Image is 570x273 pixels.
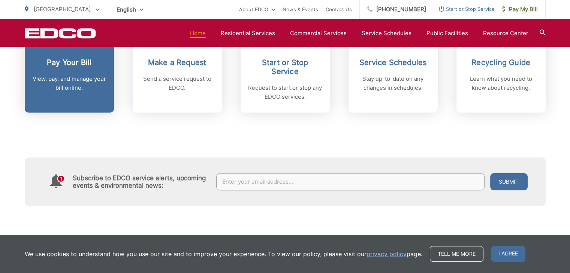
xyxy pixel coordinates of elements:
[356,74,430,92] p: Stay up-to-date on any changes in schedules.
[216,173,485,190] input: Enter your email address...
[430,246,483,262] a: Tell me more
[248,83,322,101] p: Request to start or stop any EDCO services.
[32,58,106,67] h2: Pay Your Bill
[326,5,352,14] a: Contact Us
[491,246,525,262] span: I agree
[140,58,214,67] h2: Make a Request
[483,29,528,38] a: Resource Center
[502,5,538,14] span: Pay My Bill
[73,174,209,189] h4: Subscribe to EDCO service alerts, upcoming events & environmental news:
[426,29,468,38] a: Public Facilities
[221,29,275,38] a: Residential Services
[32,74,106,92] p: View, pay, and manage your bill online.
[464,58,538,67] h2: Recycling Guide
[190,29,206,38] a: Home
[111,3,149,16] span: English
[464,74,538,92] p: Learn what you need to know about recycling.
[239,5,275,14] a: About EDCO
[490,173,528,190] button: Submit
[367,249,407,258] a: privacy policy
[290,29,347,38] a: Commercial Services
[140,74,214,92] p: Send a service request to EDCO.
[34,6,91,13] span: [GEOGRAPHIC_DATA]
[25,28,96,39] a: EDCD logo. Return to the homepage.
[356,58,430,67] h2: Service Schedules
[283,5,318,14] a: News & Events
[248,58,322,76] h2: Start or Stop Service
[25,249,422,258] p: We use cookies to understand how you use our site and to improve your experience. To view our pol...
[362,29,411,38] a: Service Schedules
